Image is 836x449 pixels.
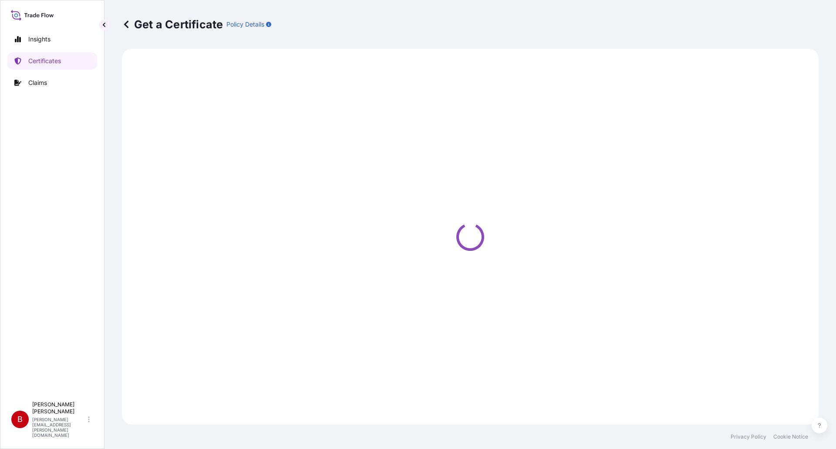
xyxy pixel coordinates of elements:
a: Privacy Policy [731,433,766,440]
p: Policy Details [226,20,264,29]
a: Insights [7,30,97,48]
p: Claims [28,78,47,87]
p: Certificates [28,57,61,65]
div: Loading [127,54,813,419]
a: Claims [7,74,97,91]
a: Certificates [7,52,97,70]
a: Cookie Notice [773,433,808,440]
p: [PERSON_NAME][EMAIL_ADDRESS][PERSON_NAME][DOMAIN_NAME] [32,417,86,438]
p: [PERSON_NAME] [PERSON_NAME] [32,401,86,415]
p: Insights [28,35,51,44]
p: Get a Certificate [122,17,223,31]
span: B [17,415,23,424]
